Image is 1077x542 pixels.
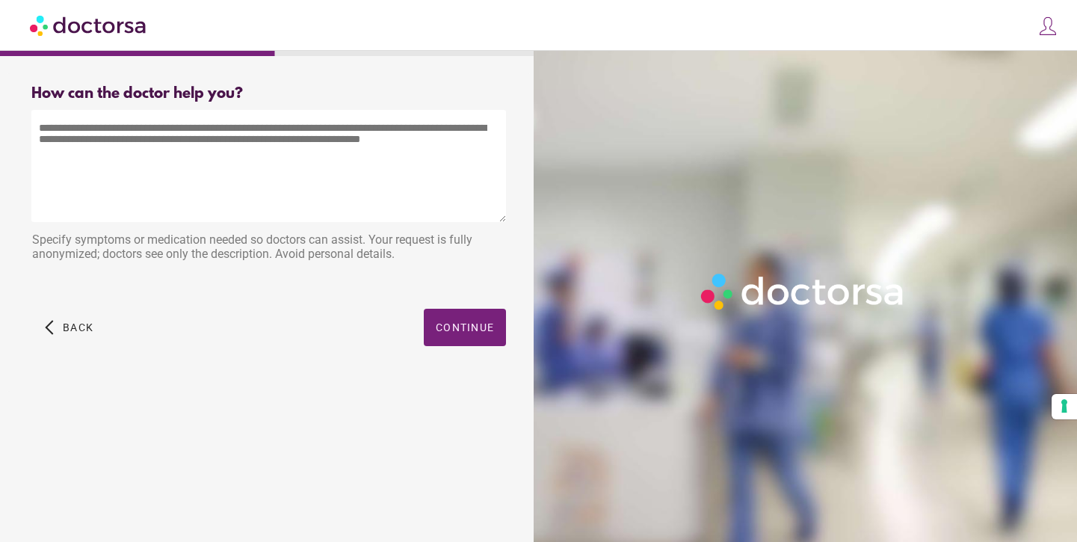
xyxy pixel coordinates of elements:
[436,321,494,333] span: Continue
[1052,394,1077,419] button: Your consent preferences for tracking technologies
[39,309,99,346] button: arrow_back_ios Back
[30,8,148,42] img: Doctorsa.com
[695,268,910,315] img: Logo-Doctorsa-trans-White-partial-flat.png
[31,225,506,272] div: Specify symptoms or medication needed so doctors can assist. Your request is fully anonymized; do...
[31,85,506,102] div: How can the doctor help you?
[63,321,93,333] span: Back
[1037,16,1058,37] img: icons8-customer-100.png
[424,309,506,346] button: Continue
